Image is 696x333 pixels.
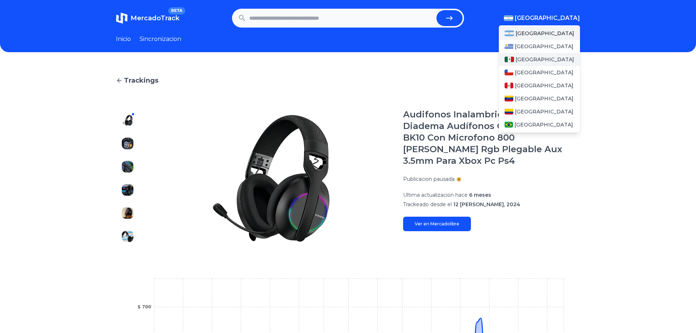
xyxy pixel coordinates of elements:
[515,30,574,37] span: [GEOGRAPHIC_DATA]
[515,56,574,63] span: [GEOGRAPHIC_DATA]
[505,96,513,101] img: Venezuela
[505,57,514,62] img: Mexico
[505,122,513,128] img: Brasil
[515,82,573,89] span: [GEOGRAPHIC_DATA]
[514,121,573,128] span: [GEOGRAPHIC_DATA]
[116,12,128,24] img: MercadoTrack
[137,304,151,309] tspan: $ 700
[403,201,452,208] span: Trackeado desde el
[154,109,389,248] img: Audifonos Inalambricos Bluetooth Diadema Audífonos Gamer KRIOS BK10 Con Microfono 800 Mah Luz Rgb...
[453,201,520,208] span: 12 [PERSON_NAME], 2024
[168,7,185,14] span: BETA
[122,207,133,219] img: Audifonos Inalambricos Bluetooth Diadema Audífonos Gamer KRIOS BK10 Con Microfono 800 Mah Luz Rgb...
[505,43,513,49] img: Uruguay
[515,69,573,76] span: [GEOGRAPHIC_DATA]
[505,30,514,36] img: Argentina
[140,35,181,43] a: Sincronizacion
[499,105,580,118] a: Colombia[GEOGRAPHIC_DATA]
[515,14,580,22] span: [GEOGRAPHIC_DATA]
[122,138,133,149] img: Audifonos Inalambricos Bluetooth Diadema Audífonos Gamer KRIOS BK10 Con Microfono 800 Mah Luz Rgb...
[499,66,580,79] a: Chile[GEOGRAPHIC_DATA]
[515,43,573,50] span: [GEOGRAPHIC_DATA]
[499,118,580,131] a: Brasil[GEOGRAPHIC_DATA]
[515,95,573,102] span: [GEOGRAPHIC_DATA]
[116,35,131,43] a: Inicio
[504,14,580,22] button: [GEOGRAPHIC_DATA]
[499,27,580,40] a: Argentina[GEOGRAPHIC_DATA]
[499,40,580,53] a: Uruguay[GEOGRAPHIC_DATA]
[505,83,513,88] img: Peru
[124,75,158,86] span: Trackings
[116,75,580,86] a: Trackings
[499,92,580,105] a: Venezuela[GEOGRAPHIC_DATA]
[116,12,179,24] a: MercadoTrackBETA
[504,15,513,21] img: Argentina
[122,184,133,196] img: Audifonos Inalambricos Bluetooth Diadema Audífonos Gamer KRIOS BK10 Con Microfono 800 Mah Luz Rgb...
[505,109,513,115] img: Colombia
[469,192,491,198] span: 6 meses
[122,115,133,126] img: Audifonos Inalambricos Bluetooth Diadema Audífonos Gamer KRIOS BK10 Con Microfono 800 Mah Luz Rgb...
[403,175,455,183] p: Publicacion pausada
[499,79,580,92] a: Peru[GEOGRAPHIC_DATA]
[499,53,580,66] a: Mexico[GEOGRAPHIC_DATA]
[122,230,133,242] img: Audifonos Inalambricos Bluetooth Diadema Audífonos Gamer KRIOS BK10 Con Microfono 800 Mah Luz Rgb...
[505,70,513,75] img: Chile
[515,108,573,115] span: [GEOGRAPHIC_DATA]
[122,161,133,172] img: Audifonos Inalambricos Bluetooth Diadema Audífonos Gamer KRIOS BK10 Con Microfono 800 Mah Luz Rgb...
[403,217,471,231] a: Ver en Mercadolibre
[403,109,580,167] h1: Audifonos Inalambricos Bluetooth Diadema Audífonos Gamer KRIOS BK10 Con Microfono 800 [PERSON_NAM...
[403,192,468,198] span: Ultima actualizacion hace
[130,14,179,22] span: MercadoTrack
